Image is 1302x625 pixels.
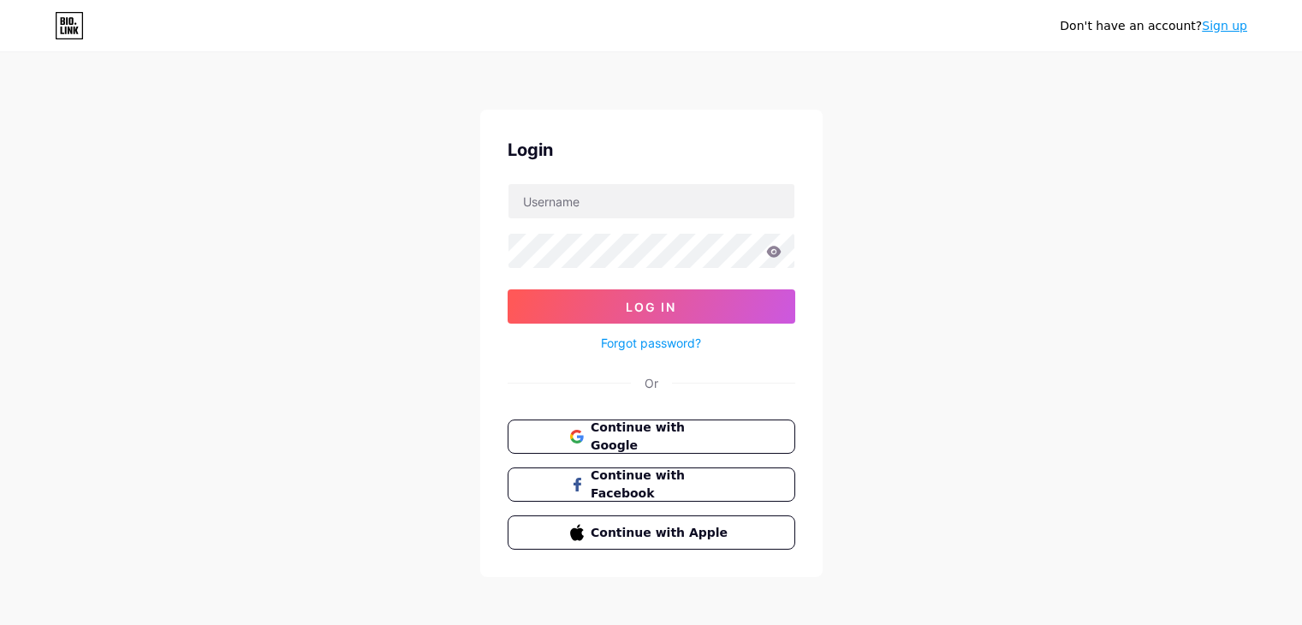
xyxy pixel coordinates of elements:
[591,467,732,503] span: Continue with Facebook
[626,300,676,314] span: Log In
[591,524,732,542] span: Continue with Apple
[1202,19,1247,33] a: Sign up
[508,137,795,163] div: Login
[508,184,794,218] input: Username
[508,467,795,502] button: Continue with Facebook
[508,420,795,454] button: Continue with Google
[508,515,795,550] button: Continue with Apple
[601,334,701,352] a: Forgot password?
[508,289,795,324] button: Log In
[591,419,732,455] span: Continue with Google
[1060,17,1247,35] div: Don't have an account?
[645,374,658,392] div: Or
